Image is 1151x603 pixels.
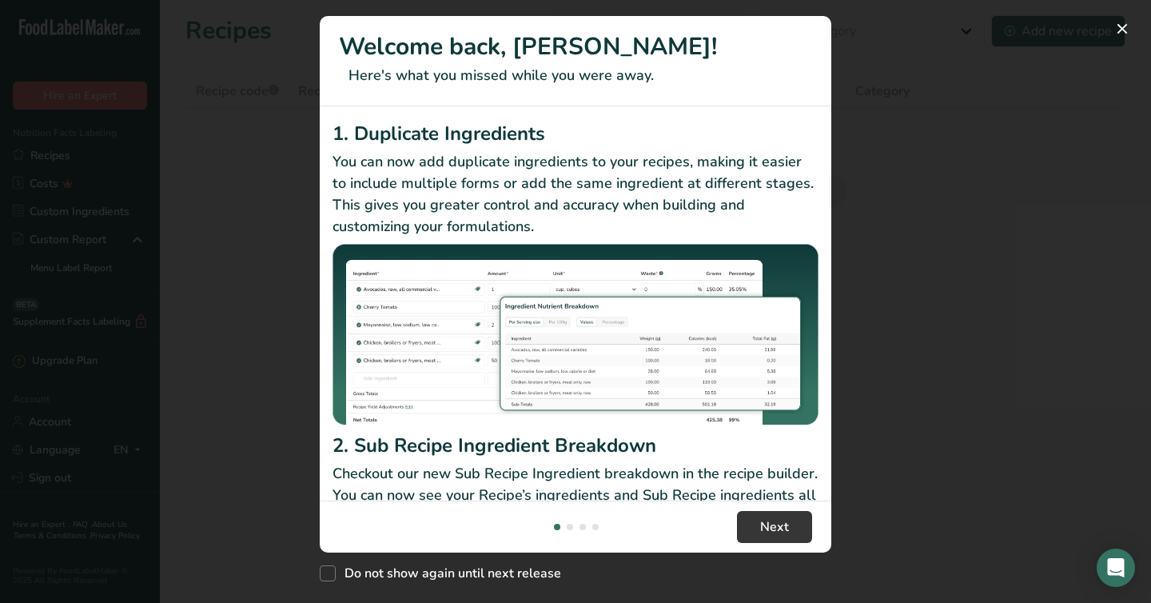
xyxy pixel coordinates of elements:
[333,151,818,238] p: You can now add duplicate ingredients to your recipes, making it easier to include multiple forms...
[1097,549,1135,587] div: Open Intercom Messenger
[333,119,818,148] h2: 1. Duplicate Ingredients
[333,431,818,460] h2: 2. Sub Recipe Ingredient Breakdown
[339,29,812,65] h1: Welcome back, [PERSON_NAME]!
[336,565,561,581] span: Do not show again until next release
[333,244,818,425] img: Duplicate Ingredients
[333,463,818,528] p: Checkout our new Sub Recipe Ingredient breakdown in the recipe builder. You can now see your Reci...
[737,511,812,543] button: Next
[339,65,812,86] p: Here's what you missed while you were away.
[760,517,789,537] span: Next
